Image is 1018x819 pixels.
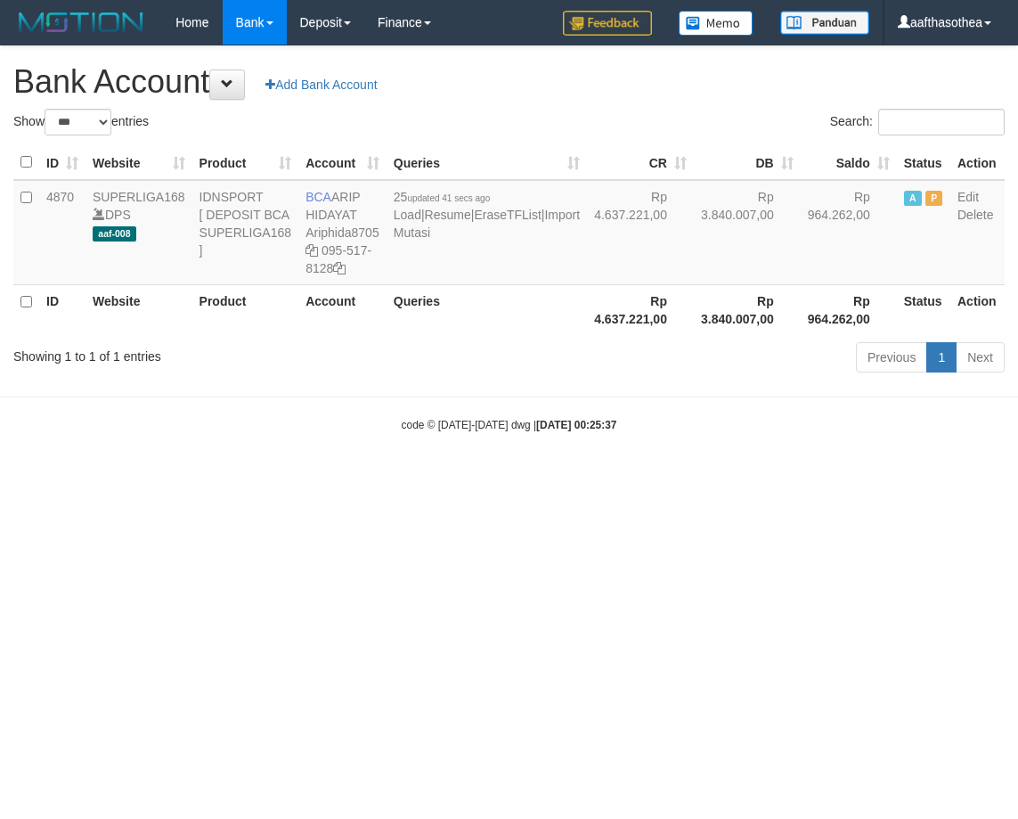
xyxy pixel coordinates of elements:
span: updated 41 secs ago [407,193,490,203]
span: Active [904,191,922,206]
td: 4870 [39,180,86,285]
th: Rp 964.262,00 [801,284,897,335]
th: Product: activate to sort column ascending [192,145,299,180]
th: Website [86,284,192,335]
img: Feedback.jpg [563,11,652,36]
td: Rp 3.840.007,00 [694,180,801,285]
a: Previous [856,342,927,373]
a: Next [956,342,1005,373]
th: Website: activate to sort column ascending [86,145,192,180]
th: CR: activate to sort column ascending [587,145,694,180]
a: Edit [957,190,979,204]
h1: Bank Account [13,64,1005,100]
th: DB: activate to sort column ascending [694,145,801,180]
th: Rp 4.637.221,00 [587,284,694,335]
th: Account [298,284,387,335]
a: Delete [957,208,993,222]
th: Account: activate to sort column ascending [298,145,387,180]
th: Status [897,284,950,335]
td: ARIP HIDAYAT 095-517-8128 [298,180,387,285]
th: Rp 3.840.007,00 [694,284,801,335]
small: code © [DATE]-[DATE] dwg | [402,419,617,431]
a: Resume [425,208,471,222]
th: Queries: activate to sort column ascending [387,145,587,180]
img: Button%20Memo.svg [679,11,753,36]
input: Search: [878,109,1005,135]
span: aaf-008 [93,226,136,242]
select: Showentries [45,109,111,135]
th: ID [39,284,86,335]
span: 25 [394,190,490,204]
div: Showing 1 to 1 of 1 entries [13,340,411,365]
th: Queries [387,284,587,335]
a: Copy 0955178128 to clipboard [333,261,346,275]
a: SUPERLIGA168 [93,190,185,204]
span: BCA [305,190,331,204]
a: Add Bank Account [254,70,388,100]
th: Product [192,284,299,335]
td: IDNSPORT [ DEPOSIT BCA SUPERLIGA168 ] [192,180,299,285]
td: DPS [86,180,192,285]
a: Load [394,208,421,222]
a: EraseTFList [474,208,541,222]
img: panduan.png [780,11,869,35]
td: Rp 4.637.221,00 [587,180,694,285]
label: Show entries [13,109,149,135]
a: 1 [926,342,957,373]
img: MOTION_logo.png [13,9,149,36]
th: Saldo: activate to sort column ascending [801,145,897,180]
a: Ariphida8705 [305,225,379,240]
th: Status [897,145,950,180]
strong: [DATE] 00:25:37 [536,419,616,431]
a: Copy Ariphida8705 to clipboard [305,243,318,258]
span: Paused [925,191,943,206]
td: Rp 964.262,00 [801,180,897,285]
th: ID: activate to sort column ascending [39,145,86,180]
th: Action [950,145,1005,180]
a: Import Mutasi [394,208,580,240]
th: Action [950,284,1005,335]
label: Search: [830,109,1005,135]
span: | | | [394,190,580,240]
